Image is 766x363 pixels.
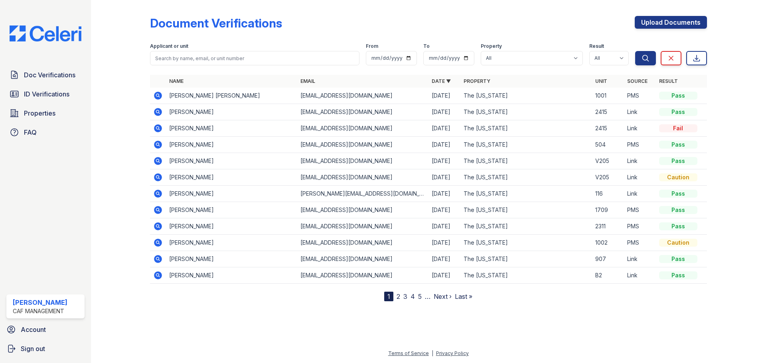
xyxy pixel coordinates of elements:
td: [PERSON_NAME] [166,202,297,218]
div: CAF Management [13,307,67,315]
div: Pass [659,141,697,149]
td: Link [624,186,656,202]
div: Pass [659,157,697,165]
td: [PERSON_NAME] [166,137,297,153]
td: B2 [592,267,624,284]
td: [EMAIL_ADDRESS][DOMAIN_NAME] [297,235,428,251]
td: The [US_STATE] [460,186,592,202]
td: [DATE] [428,267,460,284]
td: [PERSON_NAME] [166,169,297,186]
div: Pass [659,108,697,116]
td: [EMAIL_ADDRESS][DOMAIN_NAME] [297,120,428,137]
a: Email [300,78,315,84]
div: | [432,350,433,356]
a: 2 [397,292,400,300]
a: Sign out [3,341,88,357]
a: ID Verifications [6,86,85,102]
td: PMS [624,88,656,104]
a: Name [169,78,184,84]
td: Link [624,153,656,169]
td: [DATE] [428,218,460,235]
td: [EMAIL_ADDRESS][DOMAIN_NAME] [297,153,428,169]
td: [EMAIL_ADDRESS][DOMAIN_NAME] [297,202,428,218]
td: [EMAIL_ADDRESS][DOMAIN_NAME] [297,169,428,186]
a: Upload Documents [635,16,707,29]
td: The [US_STATE] [460,251,592,267]
div: Pass [659,190,697,198]
td: [EMAIL_ADDRESS][DOMAIN_NAME] [297,218,428,235]
td: [DATE] [428,88,460,104]
span: ID Verifications [24,89,69,99]
a: Last » [455,292,472,300]
label: Result [589,43,604,49]
img: CE_Logo_Blue-a8612792a0a2168367f1c8372b55b34899dd931a85d93a1a3d3e32e68fde9ad4.png [3,26,88,41]
td: Link [624,120,656,137]
td: 1001 [592,88,624,104]
a: Account [3,322,88,337]
td: [PERSON_NAME] [166,186,297,202]
td: [EMAIL_ADDRESS][DOMAIN_NAME] [297,137,428,153]
td: 1709 [592,202,624,218]
td: [PERSON_NAME] [166,104,297,120]
td: The [US_STATE] [460,169,592,186]
label: Applicant or unit [150,43,188,49]
a: Unit [595,78,607,84]
span: Doc Verifications [24,70,75,80]
a: Next › [434,292,452,300]
td: Link [624,251,656,267]
div: Caution [659,239,697,247]
span: FAQ [24,128,37,137]
a: Doc Verifications [6,67,85,83]
td: Link [624,169,656,186]
td: The [US_STATE] [460,137,592,153]
td: [EMAIL_ADDRESS][DOMAIN_NAME] [297,267,428,284]
span: … [425,292,430,301]
td: [DATE] [428,186,460,202]
td: [DATE] [428,235,460,251]
td: The [US_STATE] [460,104,592,120]
div: [PERSON_NAME] [13,298,67,307]
td: The [US_STATE] [460,202,592,218]
td: PMS [624,202,656,218]
span: Account [21,325,46,334]
input: Search by name, email, or unit number [150,51,359,65]
td: [DATE] [428,137,460,153]
td: The [US_STATE] [460,88,592,104]
td: [DATE] [428,104,460,120]
td: PMS [624,137,656,153]
td: [DATE] [428,153,460,169]
td: [DATE] [428,120,460,137]
td: [DATE] [428,169,460,186]
a: 4 [411,292,415,300]
td: [EMAIL_ADDRESS][DOMAIN_NAME] [297,88,428,104]
div: Pass [659,206,697,214]
a: Property [464,78,490,84]
td: The [US_STATE] [460,153,592,169]
a: 3 [403,292,407,300]
div: 1 [384,292,393,301]
div: Pass [659,222,697,230]
td: [PERSON_NAME][EMAIL_ADDRESS][DOMAIN_NAME] [297,186,428,202]
td: The [US_STATE] [460,267,592,284]
td: 2415 [592,104,624,120]
td: [PERSON_NAME] [166,251,297,267]
div: Document Verifications [150,16,282,30]
label: Property [481,43,502,49]
td: 2415 [592,120,624,137]
td: Link [624,267,656,284]
a: Terms of Service [388,350,429,356]
td: 1002 [592,235,624,251]
td: 907 [592,251,624,267]
label: From [366,43,378,49]
td: Link [624,104,656,120]
td: 2311 [592,218,624,235]
td: [PERSON_NAME] [166,153,297,169]
a: Privacy Policy [436,350,469,356]
td: [PERSON_NAME] [PERSON_NAME] [166,88,297,104]
td: V205 [592,169,624,186]
td: [DATE] [428,251,460,267]
td: The [US_STATE] [460,218,592,235]
td: The [US_STATE] [460,235,592,251]
td: PMS [624,235,656,251]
